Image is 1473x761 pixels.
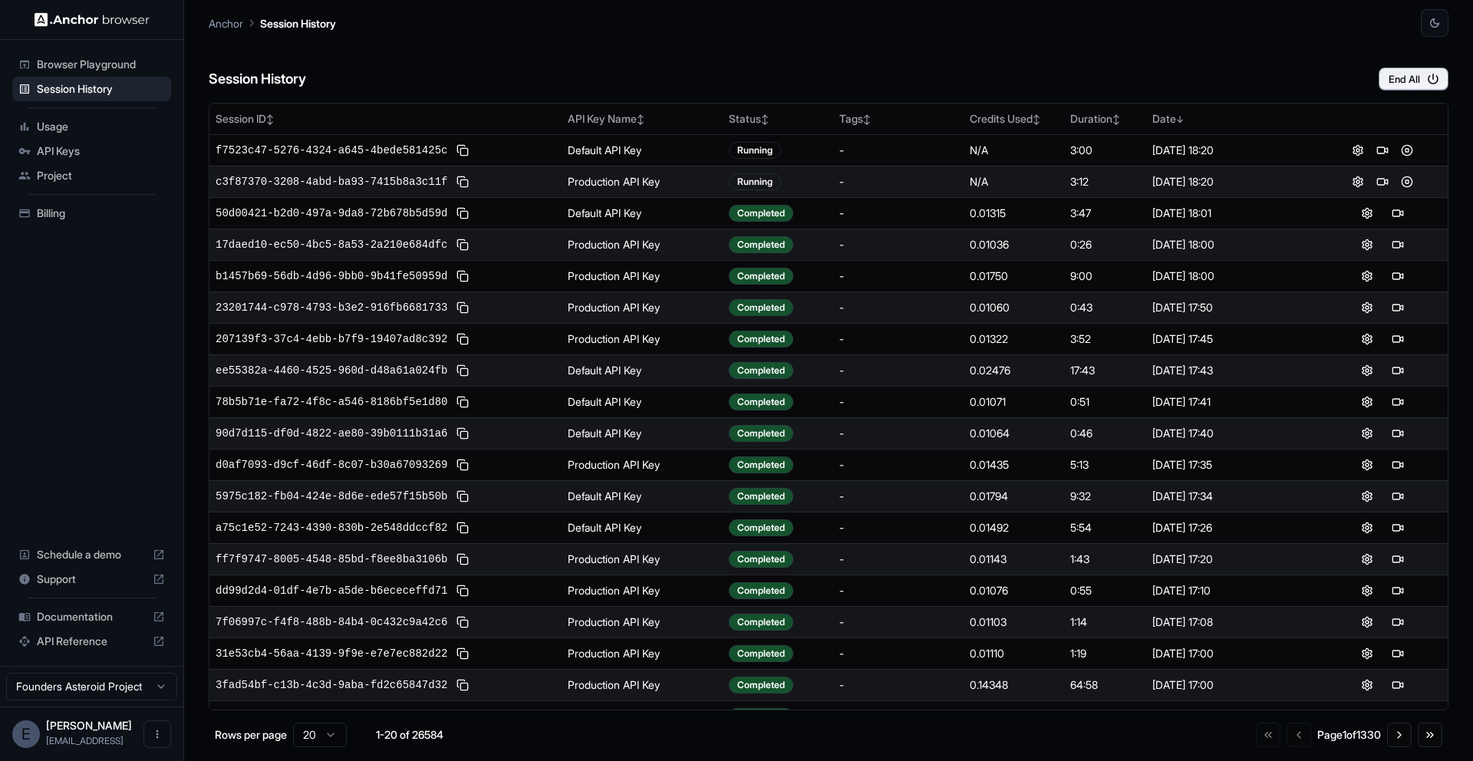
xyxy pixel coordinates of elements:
[729,645,793,662] div: Completed
[729,425,793,442] div: Completed
[1070,614,1139,630] div: 1:14
[216,709,447,724] span: c455038d-edbf-4104-8586-339d33114924
[970,143,1058,158] div: N/A
[209,15,336,31] nav: breadcrumb
[1070,394,1139,410] div: 0:51
[970,300,1058,315] div: 0.01060
[1176,114,1184,125] span: ↓
[37,57,165,72] span: Browser Playground
[970,394,1058,410] div: 0.01071
[37,81,165,97] span: Session History
[839,614,957,630] div: -
[1070,489,1139,504] div: 9:32
[562,480,723,512] td: Default API Key
[37,206,165,221] span: Billing
[1152,268,1311,284] div: [DATE] 18:00
[729,614,793,631] div: Completed
[839,268,957,284] div: -
[839,331,957,347] div: -
[729,268,793,285] div: Completed
[1152,111,1311,127] div: Date
[729,519,793,536] div: Completed
[970,457,1058,473] div: 0.01435
[637,114,644,125] span: ↕
[839,457,957,473] div: -
[216,614,447,630] span: 7f06997c-f4f8-488b-84b4-0c432c9a42c6
[1152,143,1311,158] div: [DATE] 18:20
[970,646,1058,661] div: 0.01110
[1070,457,1139,473] div: 5:13
[729,677,793,693] div: Completed
[1152,237,1311,252] div: [DATE] 18:00
[562,166,723,197] td: Production API Key
[1152,552,1311,567] div: [DATE] 17:20
[216,237,447,252] span: 17daed10-ec50-4bc5-8a53-2a210e684dfc
[12,629,171,654] div: API Reference
[970,268,1058,284] div: 0.01750
[1070,646,1139,661] div: 1:19
[562,197,723,229] td: Default API Key
[1070,677,1139,693] div: 64:58
[562,386,723,417] td: Default API Key
[1152,426,1311,441] div: [DATE] 17:40
[970,677,1058,693] div: 0.14348
[562,354,723,386] td: Default API Key
[729,582,793,599] div: Completed
[839,363,957,378] div: -
[216,300,447,315] span: 23201744-c978-4793-b3e2-916fb6681733
[209,15,243,31] p: Anchor
[729,299,793,316] div: Completed
[562,323,723,354] td: Production API Key
[37,547,147,562] span: Schedule a demo
[216,331,447,347] span: 207139f3-37c4-4ebb-b7f9-19407ad8c392
[839,111,957,127] div: Tags
[1152,489,1311,504] div: [DATE] 17:34
[1070,363,1139,378] div: 17:43
[839,677,957,693] div: -
[839,646,957,661] div: -
[1152,583,1311,598] div: [DATE] 17:10
[215,727,287,743] p: Rows per page
[371,727,448,743] div: 1-20 of 26584
[216,174,447,189] span: c3f87370-3208-4abd-ba93-7415b8a3c11f
[729,488,793,505] div: Completed
[1152,206,1311,221] div: [DATE] 18:01
[562,292,723,323] td: Production API Key
[216,426,447,441] span: 90d7d115-df0d-4822-ae80-39b0111b31a6
[562,543,723,575] td: Production API Key
[839,583,957,598] div: -
[1070,206,1139,221] div: 3:47
[12,52,171,77] div: Browser Playground
[970,237,1058,252] div: 0.01036
[562,512,723,543] td: Default API Key
[761,114,769,125] span: ↕
[1070,143,1139,158] div: 3:00
[12,720,40,748] div: E
[562,229,723,260] td: Production API Key
[562,700,723,732] td: Production API Key
[562,417,723,449] td: Default API Key
[839,300,957,315] div: -
[12,201,171,226] div: Billing
[216,111,555,127] div: Session ID
[562,606,723,637] td: Production API Key
[1070,331,1139,347] div: 3:52
[216,489,447,504] span: 5975c182-fb04-424e-8d6e-ede57f15b50b
[37,143,165,159] span: API Keys
[1152,331,1311,347] div: [DATE] 17:45
[839,206,957,221] div: -
[970,331,1058,347] div: 0.01322
[143,720,171,748] button: Open menu
[970,489,1058,504] div: 0.01794
[1070,709,1139,724] div: 5:15
[46,735,124,746] span: ed@asteroid.ai
[216,143,447,158] span: f7523c47-5276-4324-a645-4bede581425c
[562,449,723,480] td: Production API Key
[216,363,447,378] span: ee55382a-4460-4525-960d-d48a61a024fb
[839,394,957,410] div: -
[1070,300,1139,315] div: 0:43
[568,111,717,127] div: API Key Name
[839,143,957,158] div: -
[562,637,723,669] td: Production API Key
[562,260,723,292] td: Production API Key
